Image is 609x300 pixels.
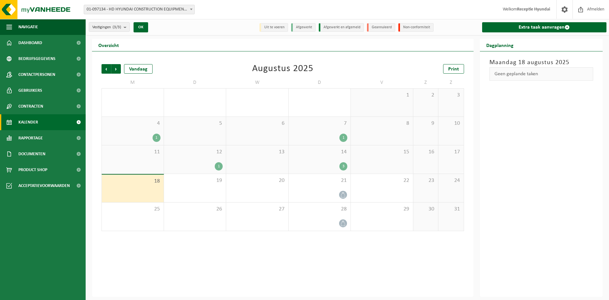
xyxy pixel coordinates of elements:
strong: Receptie Hyundai [517,7,550,12]
span: Product Shop [18,162,47,178]
button: Vestigingen(3/3) [89,22,130,32]
td: D [164,77,226,88]
span: 01-097134 - HD HYUNDAI CONSTRUCTION EQUIPMENT EUROPE NV - TESSENDERLO [84,5,195,14]
span: 24 [442,177,460,184]
span: 16 [416,149,435,156]
td: D [289,77,351,88]
span: 15 [354,149,410,156]
li: Uit te voeren [259,23,288,32]
span: 12 [167,149,223,156]
span: Dashboard [18,35,42,51]
span: 01-097134 - HD HYUNDAI CONSTRUCTION EQUIPMENT EUROPE NV - TESSENDERLO [84,5,194,14]
h3: Maandag 18 augustus 2025 [489,58,593,67]
span: Gebruikers [18,83,42,98]
button: OK [134,22,148,32]
span: 2 [416,92,435,99]
span: Contracten [18,98,43,114]
span: Vestigingen [92,23,121,32]
span: 3 [442,92,460,99]
a: Extra taak aanvragen [482,22,607,32]
span: 21 [292,177,348,184]
li: Geannuleerd [367,23,395,32]
div: 3 [339,162,347,170]
td: Z [438,77,464,88]
span: 19 [167,177,223,184]
div: 1 [153,134,160,142]
span: 17 [442,149,460,156]
div: Vandaag [124,64,153,74]
span: 18 [105,178,160,185]
span: Print [448,67,459,72]
span: Bedrijfsgegevens [18,51,56,67]
span: 23 [416,177,435,184]
span: 31 [442,206,460,213]
span: 7 [292,120,348,127]
span: Acceptatievoorwaarden [18,178,70,194]
span: 5 [167,120,223,127]
span: 9 [416,120,435,127]
span: 20 [229,177,285,184]
span: Volgende [111,64,121,74]
span: 25 [105,206,160,213]
span: Navigatie [18,19,38,35]
span: Kalender [18,114,38,130]
span: Contactpersonen [18,67,55,83]
h2: Dagplanning [480,39,520,51]
td: M [101,77,164,88]
td: V [351,77,413,88]
span: 28 [292,206,348,213]
span: 14 [292,149,348,156]
span: 1 [354,92,410,99]
span: 8 [354,120,410,127]
count: (3/3) [113,25,121,29]
h2: Overzicht [92,39,125,51]
span: 11 [105,149,160,156]
li: Non-conformiteit [398,23,434,32]
div: 1 [339,134,347,142]
li: Afgewerkt [291,23,316,32]
a: Print [443,64,464,74]
div: 1 [215,162,223,170]
span: 10 [442,120,460,127]
span: 29 [354,206,410,213]
span: 30 [416,206,435,213]
span: 27 [229,206,285,213]
span: Rapportage [18,130,43,146]
div: Geen geplande taken [489,67,593,81]
li: Afgewerkt en afgemeld [319,23,364,32]
td: Z [413,77,439,88]
div: Augustus 2025 [252,64,313,74]
span: 22 [354,177,410,184]
span: 6 [229,120,285,127]
span: Vorige [101,64,111,74]
span: 4 [105,120,160,127]
span: Documenten [18,146,45,162]
td: W [226,77,289,88]
span: 26 [167,206,223,213]
span: 13 [229,149,285,156]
